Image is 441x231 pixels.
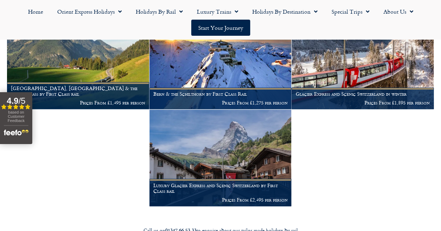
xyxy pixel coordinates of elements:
[50,4,129,20] a: Orient Express Holidays
[376,4,420,20] a: About Us
[190,4,245,20] a: Luxury Trains
[292,13,434,110] a: Glacier Express and Scenic Switzerland in winter Prices From £1,895 per person
[153,100,288,106] p: Prices From £1,275 per person
[245,4,325,20] a: Holidays by Destination
[325,4,376,20] a: Special Trips
[11,100,145,106] p: Prices From £1,495 per person
[295,100,430,106] p: Prices From £1,895 per person
[149,110,292,206] a: Luxury Glacier Express and Scenic Switzerland by First Class rail Prices From £2,495 per person
[191,20,250,36] a: Start your Journey
[153,183,288,194] h1: Luxury Glacier Express and Scenic Switzerland by First Class rail
[11,86,145,97] h1: [GEOGRAPHIC_DATA], [GEOGRAPHIC_DATA] & the Golden Pass by First Class rail
[153,91,288,97] h1: Bern & the Schilthorn by First Class Rail
[153,197,288,203] p: Prices From £2,495 per person
[149,13,292,110] a: Bern & the Schilthorn by First Class Rail Prices From £1,275 per person
[129,4,190,20] a: Holidays by Rail
[21,4,50,20] a: Home
[295,91,430,97] h1: Glacier Express and Scenic Switzerland in winter
[4,4,437,36] nav: Menu
[7,13,149,110] a: [GEOGRAPHIC_DATA], [GEOGRAPHIC_DATA] & the Golden Pass by First Class rail Prices From £1,495 per...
